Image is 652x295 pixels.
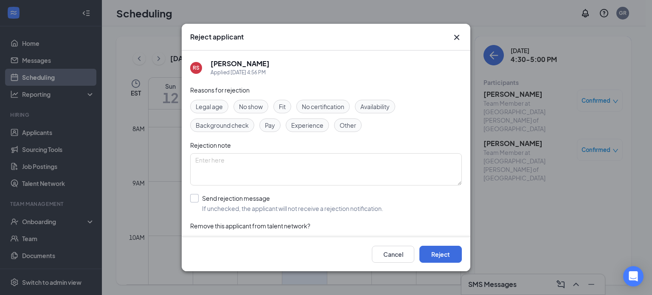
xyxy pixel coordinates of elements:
[623,266,644,287] div: Open Intercom Messenger
[302,102,344,111] span: No certification
[452,32,462,42] button: Close
[196,102,223,111] span: Legal age
[291,121,323,130] span: Experience
[372,246,414,263] button: Cancel
[211,59,270,68] h5: [PERSON_NAME]
[239,102,263,111] span: No show
[196,121,249,130] span: Background check
[419,246,462,263] button: Reject
[190,141,231,149] span: Rejection note
[211,68,270,77] div: Applied [DATE] 4:56 PM
[340,121,356,130] span: Other
[452,32,462,42] svg: Cross
[279,102,286,111] span: Fit
[190,32,244,42] h3: Reject applicant
[190,222,310,230] span: Remove this applicant from talent network?
[265,121,275,130] span: Pay
[190,86,250,94] span: Reasons for rejection
[360,102,390,111] span: Availability
[193,64,200,71] div: RS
